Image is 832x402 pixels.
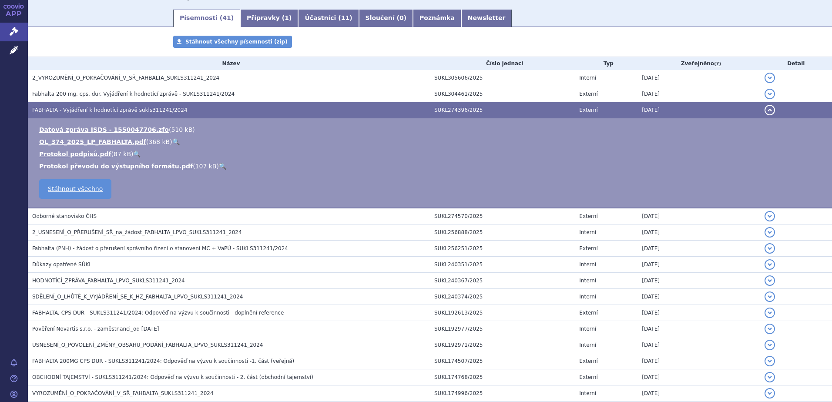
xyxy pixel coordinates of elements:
[765,324,775,334] button: detail
[579,342,596,348] span: Interní
[765,356,775,366] button: detail
[32,342,263,348] span: USNESENÍ_O_POVOLENÍ_ZMĚNY_OBSAHU_PODÁNÍ_FABHALTA_LPVO_SUKLS311241_2024
[32,75,219,81] span: 2_VYROZUMĚNÍ_O_POKRAČOVÁNÍ_V_SŘ_FAHBALTA_SUKLS311241_2024
[637,70,760,86] td: [DATE]
[430,385,575,402] td: SUKL174996/2025
[171,126,192,133] span: 510 kB
[637,321,760,337] td: [DATE]
[430,321,575,337] td: SUKL192977/2025
[579,107,597,113] span: Externí
[637,353,760,369] td: [DATE]
[39,150,823,158] li: ( )
[430,70,575,86] td: SUKL305606/2025
[430,369,575,385] td: SUKL174768/2025
[765,275,775,286] button: detail
[579,75,596,81] span: Interní
[359,10,413,27] a: Sloučení (0)
[173,36,292,48] a: Stáhnout všechny písemnosti (zip)
[637,224,760,241] td: [DATE]
[32,107,188,113] span: FABHALTA - Vyjádření k hodnotící zprávě sukls311241/2024
[32,278,185,284] span: HODNOTÍCÍ_ZPRÁVA_FABHALTA_LPVO_SUKLS311241_2024
[430,57,575,70] th: Číslo jednací
[461,10,512,27] a: Newsletter
[760,57,832,70] th: Detail
[430,305,575,321] td: SUKL192613/2025
[579,245,597,251] span: Externí
[579,390,596,396] span: Interní
[430,289,575,305] td: SUKL240374/2025
[637,241,760,257] td: [DATE]
[341,14,349,21] span: 11
[637,208,760,224] td: [DATE]
[32,326,159,332] span: Pověření Novartis s.r.o. - zaměstnanci_od 12.03.2025
[579,310,597,316] span: Externí
[579,374,597,380] span: Externí
[39,137,823,146] li: ( )
[32,229,242,235] span: 2_USNESENÍ_O_PŘERUŠENÍ_SŘ_na_žádost_FABHALTA_LPVO_SUKLS311241_2024
[579,213,597,219] span: Externí
[430,273,575,289] td: SUKL240367/2025
[148,138,170,145] span: 368 kB
[765,308,775,318] button: detail
[430,337,575,353] td: SUKL192971/2025
[765,340,775,350] button: detail
[173,10,240,27] a: Písemnosti (41)
[765,227,775,238] button: detail
[195,163,217,170] span: 107 kB
[765,388,775,399] button: detail
[185,39,288,45] span: Stáhnout všechny písemnosti (zip)
[39,151,111,157] a: Protokol podpisů.pdf
[133,151,141,157] a: 🔍
[32,358,294,364] span: FABHALTA 200MG CPS DUR - SUKLS311241/2024: Odpověď na výzvu k součinnosti -1. část (veřejná)
[32,294,243,300] span: SDĚLENÍ_O_LHŮTĚ_K_VYJÁDŘENÍ_SE_K_HZ_FABHALTA_LPVO_SUKLS311241_2024
[579,294,596,300] span: Interní
[765,372,775,382] button: detail
[32,390,214,396] span: VYROZUMĚNÍ_O_POKRAČOVÁNÍ_V_SŘ_FAHBALTA_SUKLS311241_2024
[430,353,575,369] td: SUKL174507/2025
[637,273,760,289] td: [DATE]
[765,291,775,302] button: detail
[39,138,146,145] a: OL_374_2025_LP_FABHALTA.pdf
[430,86,575,102] td: SUKL304461/2025
[430,102,575,118] td: SUKL274396/2025
[32,374,313,380] span: OBCHODNÍ TAJEMSTVÍ - SUKLS311241/2024: Odpověď na výzvu k součinnosti - 2. část (obchodní tajemství)
[579,326,596,332] span: Interní
[575,57,637,70] th: Typ
[579,278,596,284] span: Interní
[637,257,760,273] td: [DATE]
[39,163,193,170] a: Protokol převodu do výstupního formátu.pdf
[298,10,359,27] a: Účastníci (11)
[637,102,760,118] td: [DATE]
[32,245,288,251] span: Fabhalta (PNH) - žádost o přerušení správního řízení o stanovení MC + VaPÚ - SUKLS311241/2024
[39,126,169,133] a: Datová zpráva ISDS - 1550047706.zfo
[430,241,575,257] td: SUKL256251/2025
[579,91,597,97] span: Externí
[579,229,596,235] span: Interní
[637,57,760,70] th: Zveřejněno
[413,10,461,27] a: Poznámka
[714,61,721,67] abbr: (?)
[28,57,430,70] th: Název
[637,337,760,353] td: [DATE]
[637,369,760,385] td: [DATE]
[172,138,180,145] a: 🔍
[637,86,760,102] td: [DATE]
[219,163,226,170] a: 🔍
[765,89,775,99] button: detail
[285,14,289,21] span: 1
[765,243,775,254] button: detail
[637,385,760,402] td: [DATE]
[240,10,298,27] a: Přípravky (1)
[399,14,404,21] span: 0
[579,358,597,364] span: Externí
[32,261,92,268] span: Důkazy opatřené SÚKL
[39,162,823,171] li: ( )
[39,125,823,134] li: ( )
[114,151,131,157] span: 87 kB
[765,73,775,83] button: detail
[579,261,596,268] span: Interní
[765,211,775,221] button: detail
[32,91,235,97] span: Fabhalta 200 mg, cps. dur. Vyjádření k hodnotící zprávě - SUKLS311241/2024
[39,179,111,199] a: Stáhnout všechno
[765,105,775,115] button: detail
